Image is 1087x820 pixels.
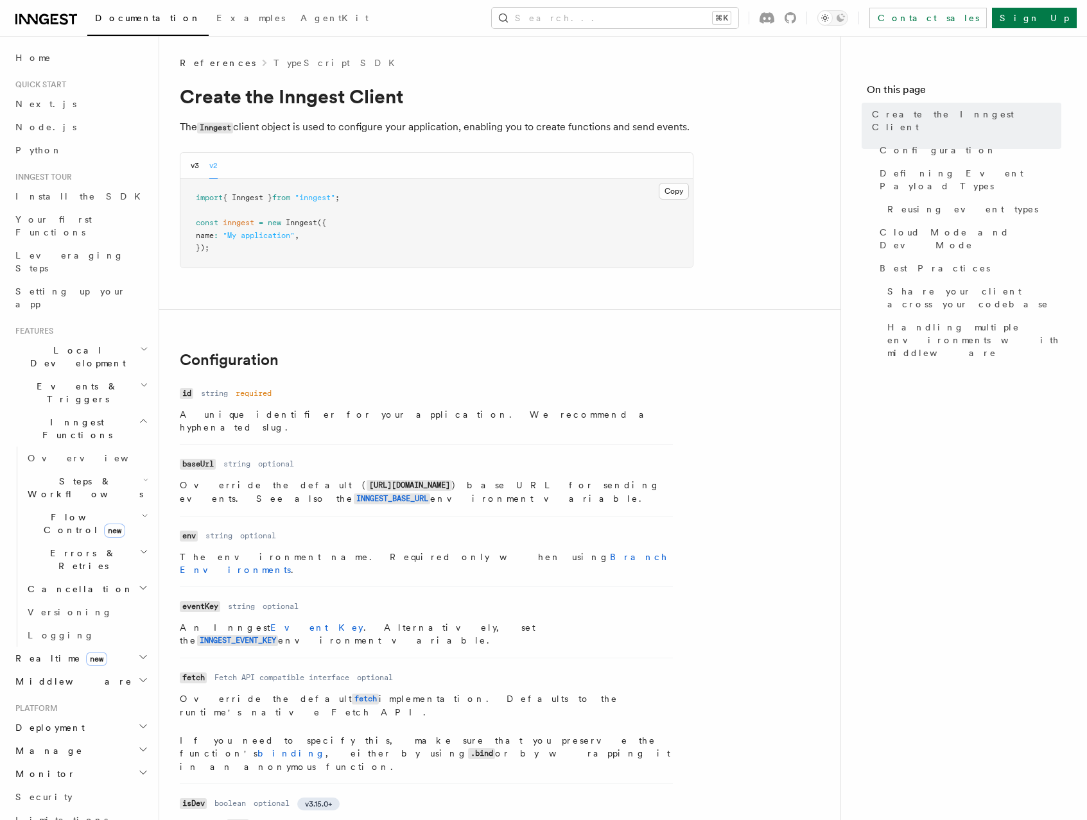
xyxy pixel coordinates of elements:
button: Manage [10,739,151,762]
span: Quick start [10,80,66,90]
p: Override the default ( ) base URL for sending events. See also the environment variable. [180,479,673,506]
code: .bind [468,748,495,759]
span: Events & Triggers [10,380,140,406]
span: import [196,193,223,202]
span: }); [196,243,209,252]
button: v2 [209,153,218,179]
span: Logging [28,630,94,640]
span: "My application" [223,231,295,240]
button: Toggle dark mode [817,10,848,26]
a: fetch [352,694,379,704]
p: The client object is used to configure your application, enabling you to create functions and sen... [180,118,693,137]
a: Best Practices [874,257,1061,280]
a: Logging [22,624,151,647]
dd: optional [357,672,393,683]
dd: optional [263,601,299,611]
span: Flow Control [22,511,141,536]
span: Your first Functions [15,214,92,237]
button: Flow Controlnew [22,506,151,542]
a: Security [10,785,151,808]
span: Middleware [10,675,132,688]
span: ; [335,193,340,202]
a: Python [10,139,151,162]
button: Inngest Functions [10,411,151,447]
dd: optional [258,459,294,469]
code: Inngest [197,123,233,133]
kbd: ⌘K [713,12,731,24]
span: Inngest tour [10,172,72,182]
a: Setting up your app [10,280,151,316]
span: Features [10,326,53,336]
p: An Inngest . Alternatively, set the environment variable. [180,621,673,647]
span: Steps & Workflows [22,475,143,500]
button: Search...⌘K [492,8,738,28]
span: Documentation [95,13,201,23]
button: Middleware [10,670,151,693]
button: Cancellation [22,577,151,601]
span: inngest [223,218,254,227]
h4: On this page [867,82,1061,103]
span: Inngest Functions [10,416,139,441]
a: Defining Event Payload Types [874,162,1061,198]
span: from [272,193,290,202]
span: Inngest [286,218,317,227]
span: Cloud Mode and Dev Mode [880,226,1061,252]
span: : [214,231,218,240]
span: Platform [10,703,58,713]
a: INNGEST_EVENT_KEY [197,635,278,645]
a: AgentKit [293,4,376,35]
span: new [86,652,107,666]
span: Create the Inngest Client [872,108,1061,133]
span: Deployment [10,721,85,734]
button: Realtimenew [10,647,151,670]
dd: string [201,388,228,398]
span: Node.js [15,122,76,132]
button: Monitor [10,762,151,785]
span: Local Development [10,344,140,370]
code: eventKey [180,601,220,612]
dd: Fetch API compatible interface [214,672,349,683]
dd: string [205,531,232,541]
span: Best Practices [880,262,990,275]
a: Create the Inngest Client [867,103,1061,139]
code: env [180,531,198,542]
a: TypeScript SDK [274,56,403,69]
span: Share your client across your codebase [887,285,1061,311]
button: Events & Triggers [10,375,151,411]
span: Python [15,145,62,155]
span: = [259,218,263,227]
a: INNGEST_BASE_URL [354,493,430,504]
a: Home [10,46,151,69]
a: binding [257,748,326,758]
a: Leveraging Steps [10,244,151,280]
code: [URL][DOMAIN_NAME] [367,480,452,491]
button: Copy [659,183,689,200]
a: Your first Functions [10,208,151,244]
span: , [295,231,299,240]
a: Documentation [87,4,209,36]
span: Examples [216,13,285,23]
span: Home [15,51,51,64]
span: v3.15.0+ [305,799,332,809]
p: Override the default implementation. Defaults to the runtime's native Fetch API. [180,692,673,719]
h1: Create the Inngest Client [180,85,693,108]
span: Leveraging Steps [15,250,124,273]
span: name [196,231,214,240]
span: Monitor [10,767,76,780]
a: Branch Environments [180,552,668,575]
a: Sign Up [992,8,1077,28]
button: Local Development [10,339,151,375]
dd: optional [254,798,290,808]
span: Reusing event types [887,203,1038,216]
a: Install the SDK [10,185,151,208]
span: { Inngest } [223,193,272,202]
a: Handling multiple environments with middleware [882,316,1061,364]
span: new [104,524,125,538]
p: The environment name. Required only when using . [180,551,673,576]
code: id [180,388,193,399]
span: const [196,218,218,227]
code: fetch [352,694,379,705]
span: Cancellation [22,583,134,595]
